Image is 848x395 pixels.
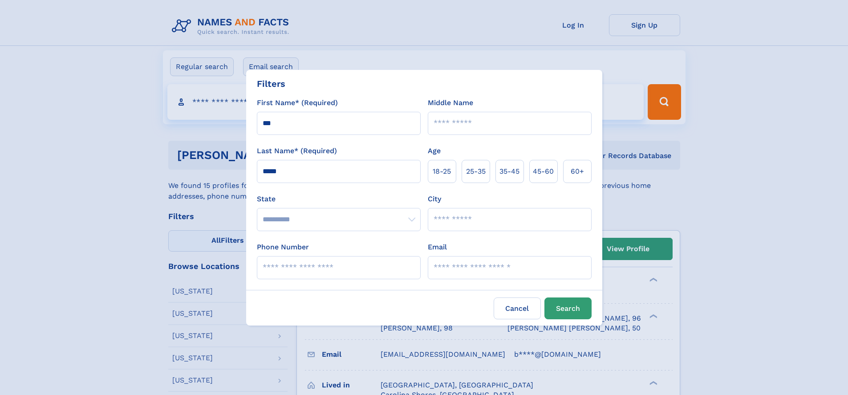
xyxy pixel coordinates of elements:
span: 18‑25 [433,166,451,177]
label: Phone Number [257,242,309,252]
span: 45‑60 [533,166,554,177]
label: Middle Name [428,98,473,108]
label: Email [428,242,447,252]
span: 25‑35 [466,166,486,177]
label: First Name* (Required) [257,98,338,108]
div: Filters [257,77,285,90]
label: Age [428,146,441,156]
label: Last Name* (Required) [257,146,337,156]
label: City [428,194,441,204]
button: Search [544,297,592,319]
label: State [257,194,421,204]
label: Cancel [494,297,541,319]
span: 60+ [571,166,584,177]
span: 35‑45 [499,166,519,177]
